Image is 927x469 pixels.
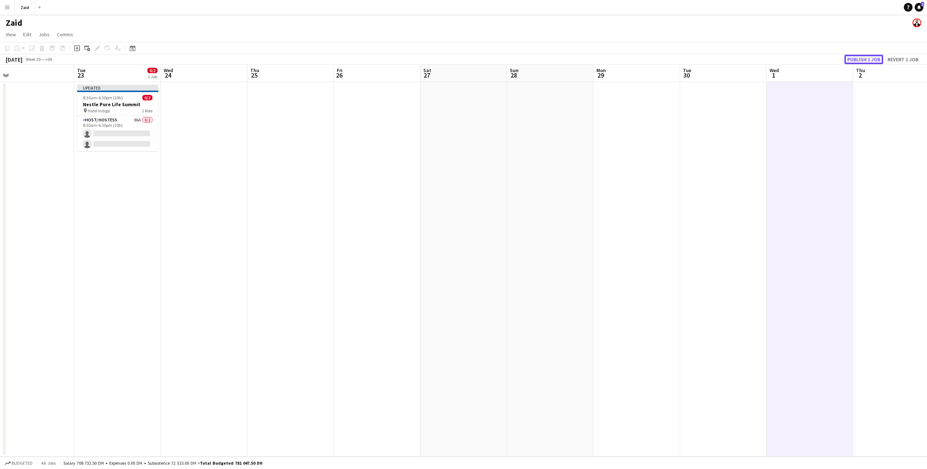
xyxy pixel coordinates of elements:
a: View [3,30,19,39]
div: 1 Job [148,74,157,79]
span: View [6,31,16,38]
a: Comms [54,30,76,39]
button: Revert 1 job [885,55,921,64]
span: 24 [163,71,173,79]
h1: Zaid [6,17,22,28]
span: Jobs [39,31,50,38]
span: Wed [769,67,779,74]
a: Jobs [36,30,53,39]
span: Budgeted [12,461,33,466]
div: +04 [45,57,52,62]
span: Week 39 [24,57,42,62]
span: 1 [921,2,924,7]
span: 8:30am-6:30pm (10h) [83,95,123,100]
span: All jobs [40,460,57,466]
span: Edit [23,31,32,38]
span: Sat [423,67,431,74]
span: Tue [683,67,691,74]
span: 23 [76,71,85,79]
span: Tue [77,67,85,74]
button: Budgeted [4,459,34,467]
span: 1 [768,71,779,79]
div: Salary 708 732.50 DH + Expenses 0.00 DH + Subsistence 72 315.00 DH = [63,460,263,466]
app-card-role: Host/ Hostess86A0/28:30am-6:30pm (10h) [77,116,158,151]
span: 26 [336,71,343,79]
span: 0/2 [147,68,158,73]
span: 2 [855,71,865,79]
span: Mon [596,67,606,74]
span: Thu [250,67,259,74]
span: 28 [509,71,519,79]
app-job-card: Updated8:30am-6:30pm (10h)0/2Nestle Pure Life Summit Hotel Indigo1 RoleHost/ Hostess86A0/28:30am-... [77,85,158,151]
a: 1 [915,3,923,12]
span: Sun [510,67,519,74]
div: Updated [77,85,158,91]
span: Hotel Indigo [88,108,110,113]
span: 29 [595,71,606,79]
h3: Nestle Pure Life Summit [77,101,158,108]
button: Publish 1 job [844,55,883,64]
button: Zaid [15,0,35,14]
span: Comms [57,31,73,38]
span: 0/2 [142,95,152,100]
span: 27 [422,71,431,79]
div: [DATE] [6,56,22,63]
a: Edit [20,30,34,39]
span: Wed [164,67,173,74]
span: Thu [856,67,865,74]
span: Total Budgeted 781 047.50 DH [200,460,263,466]
span: 25 [249,71,259,79]
span: 30 [682,71,691,79]
span: Fri [337,67,343,74]
app-user-avatar: Zaid Rahmoun [913,18,921,27]
span: 1 Role [142,108,152,113]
